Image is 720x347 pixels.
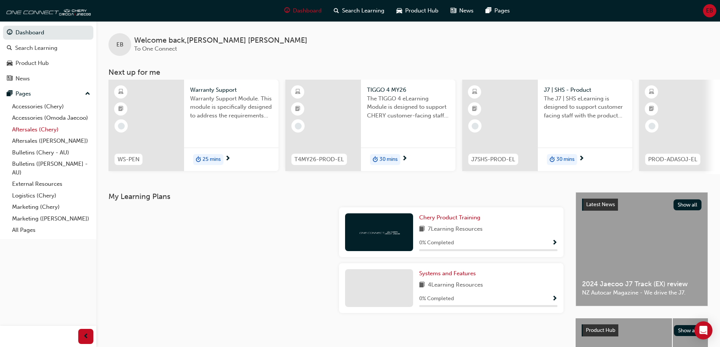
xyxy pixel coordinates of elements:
[552,240,557,247] span: Show Progress
[472,123,478,130] span: learningRecordVerb_NONE-icon
[552,296,557,302] span: Show Progress
[278,3,328,19] a: guage-iconDashboard
[674,325,702,336] button: Show all
[674,199,702,210] button: Show all
[402,156,407,162] span: next-icon
[196,155,201,165] span: duration-icon
[576,192,708,306] a: Latest NewsShow all2024 Jaecoo J7 Track (EX) reviewNZ Autocar Magazine - We drive the J7.
[396,6,402,15] span: car-icon
[9,124,93,136] a: Aftersales (Chery)
[15,59,49,68] div: Product Hub
[367,86,449,94] span: TIGGO 4 MY26
[190,94,273,120] span: Warranty Support Module. This module is specifically designed to address the requirements and pro...
[15,44,57,52] div: Search Learning
[294,155,344,164] span: T4MY26-PROD-EL
[367,94,449,120] span: The TIGGO 4 eLearning Module is designed to support CHERY customer-facing staff with the product ...
[7,45,12,52] span: search-icon
[582,324,702,336] a: Product HubShow all
[544,94,626,120] span: The J7 | SHS eLearning is designed to support customer facing staff with the product and sales in...
[694,321,712,339] div: Open Intercom Messenger
[552,294,557,304] button: Show Progress
[556,155,574,164] span: 30 mins
[9,101,93,113] a: Accessories (Chery)
[462,80,632,171] a: J7SHS-PROD-ELJ7 | SHS - ProductThe J7 | SHS eLearning is designed to support customer facing staf...
[3,56,93,70] a: Product Hub
[284,6,290,15] span: guage-icon
[444,3,480,19] a: news-iconNews
[419,270,476,277] span: Systems and Features
[419,295,454,303] span: 0 % Completed
[7,29,12,36] span: guage-icon
[3,26,93,40] a: Dashboard
[9,112,93,124] a: Accessories (Omoda Jaecoo)
[118,87,124,97] span: learningResourceType_ELEARNING-icon
[419,269,479,278] a: Systems and Features
[118,155,139,164] span: WS-PEN
[4,3,91,18] img: oneconnect
[134,45,177,52] span: To One Connect
[459,6,474,15] span: News
[9,147,93,159] a: Bulletins (Chery - AU)
[649,87,654,97] span: learningResourceType_ELEARNING-icon
[373,155,378,165] span: duration-icon
[486,6,491,15] span: pages-icon
[419,214,480,221] span: Chery Product Training
[328,3,390,19] a: search-iconSearch Learning
[579,156,584,162] span: next-icon
[648,155,697,164] span: PROD-ADASOJ-EL
[3,41,93,55] a: Search Learning
[582,199,701,211] a: Latest NewsShow all
[342,6,384,15] span: Search Learning
[649,104,654,114] span: booktick-icon
[108,80,279,171] a: WS-PENWarranty SupportWarranty Support Module. This module is specifically designed to address th...
[295,123,302,130] span: learningRecordVerb_NONE-icon
[3,87,93,101] button: Pages
[649,123,655,130] span: learningRecordVerb_NONE-icon
[9,201,93,213] a: Marketing (Chery)
[582,288,701,297] span: NZ Autocar Magazine - We drive the J7.
[480,3,516,19] a: pages-iconPages
[471,155,515,164] span: J7SHS-PROD-EL
[428,281,483,290] span: 4 Learning Resources
[451,6,456,15] span: news-icon
[419,213,483,222] a: Chery Product Training
[293,6,322,15] span: Dashboard
[405,6,438,15] span: Product Hub
[118,104,124,114] span: booktick-icon
[9,178,93,190] a: External Resources
[3,24,93,87] button: DashboardSearch LearningProduct HubNews
[419,239,454,247] span: 0 % Completed
[108,192,564,201] h3: My Learning Plans
[7,91,12,97] span: pages-icon
[190,86,273,94] span: Warranty Support
[582,280,701,288] span: 2024 Jaecoo J7 Track (EX) review
[9,158,93,178] a: Bulletins ([PERSON_NAME] - AU)
[358,228,400,236] img: oneconnect
[552,238,557,248] button: Show Progress
[7,76,12,82] span: news-icon
[3,72,93,86] a: News
[116,40,124,49] span: EB
[225,156,231,162] span: next-icon
[472,87,477,97] span: learningResourceType_ELEARNING-icon
[15,89,31,98] div: Pages
[9,213,93,225] a: Marketing ([PERSON_NAME])
[15,74,30,83] div: News
[134,36,307,45] span: Welcome back , [PERSON_NAME] [PERSON_NAME]
[379,155,398,164] span: 30 mins
[9,224,93,236] a: All Pages
[9,190,93,202] a: Logistics (Chery)
[703,4,716,17] button: EB
[419,225,425,234] span: book-icon
[285,80,455,171] a: T4MY26-PROD-ELTIGGO 4 MY26The TIGGO 4 eLearning Module is designed to support CHERY customer-faci...
[118,123,125,130] span: learningRecordVerb_NONE-icon
[83,332,89,341] span: prev-icon
[295,104,300,114] span: booktick-icon
[428,225,483,234] span: 7 Learning Resources
[295,87,300,97] span: learningResourceType_ELEARNING-icon
[9,135,93,147] a: Aftersales ([PERSON_NAME])
[96,68,720,77] h3: Next up for me
[586,201,615,208] span: Latest News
